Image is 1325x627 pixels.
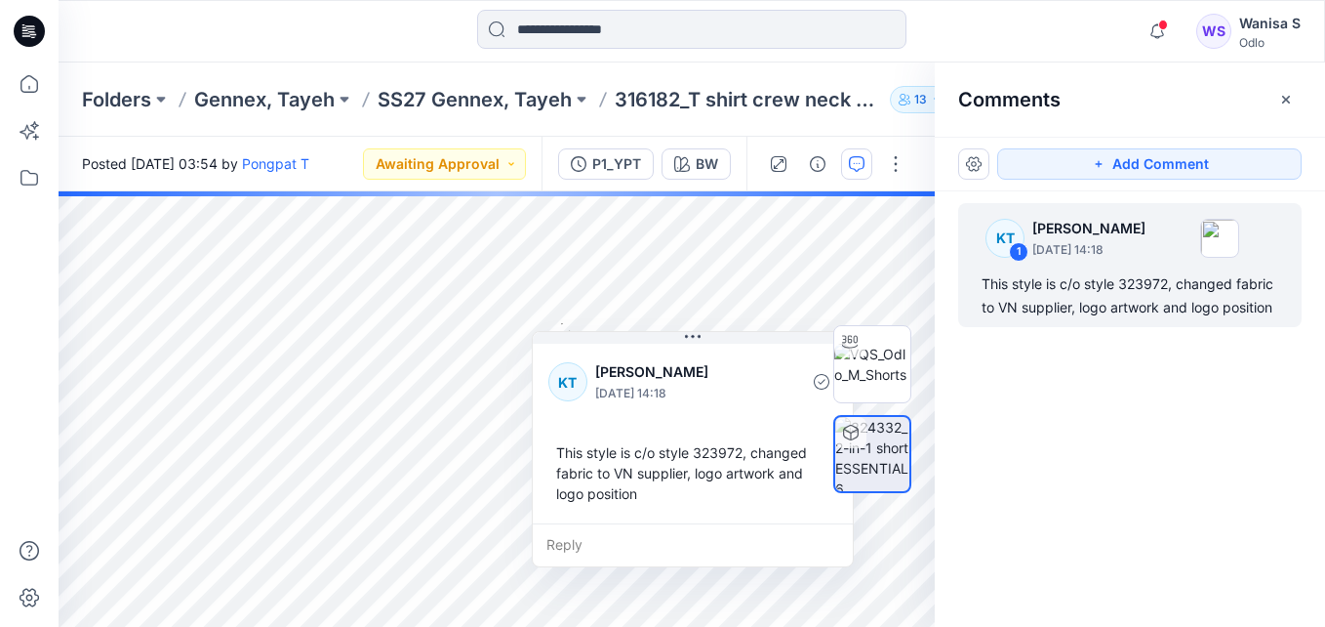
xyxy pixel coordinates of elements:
[835,417,909,491] img: 324332_2-in-1 short ESSENTIAL 6 INCH_P1_YPT BW
[997,148,1302,180] button: Add Comment
[595,360,754,384] p: [PERSON_NAME]
[378,86,572,113] a: SS27 Gennex, Tayeh
[82,153,309,174] span: Posted [DATE] 03:54 by
[958,88,1061,111] h2: Comments
[242,155,309,172] a: Pongpat T
[1239,12,1301,35] div: Wanisa S
[194,86,335,113] a: Gennex, Tayeh
[1196,14,1231,49] div: WS
[82,86,151,113] a: Folders
[802,148,833,180] button: Details
[1009,242,1028,262] div: 1
[1239,35,1301,50] div: Odlo
[982,272,1278,319] div: This style is c/o style 323972, changed fabric to VN supplier, logo artwork and logo position
[1032,217,1145,240] p: [PERSON_NAME]
[548,362,587,401] div: KT
[834,344,910,385] img: VQS_Odlo_M_Shorts
[662,148,731,180] button: BW
[914,89,927,110] p: 13
[558,148,654,180] button: P1_YPT
[985,219,1024,258] div: KT
[1032,240,1145,260] p: [DATE] 14:18
[890,86,951,113] button: 13
[548,435,837,512] div: This style is c/o style 323972, changed fabric to VN supplier, logo artwork and logo position
[533,523,853,566] div: Reply
[696,153,718,175] div: BW
[595,384,754,403] p: [DATE] 14:18
[592,153,641,175] div: P1_YPT
[615,86,882,113] p: 316182_T shirt crew neck s-s_P1_YPT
